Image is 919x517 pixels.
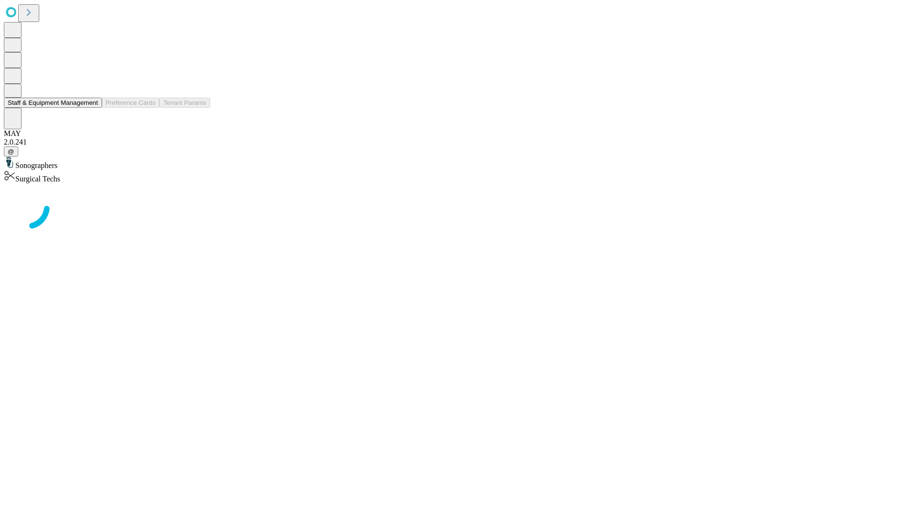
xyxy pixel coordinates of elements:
[102,98,159,108] button: Preference Cards
[8,148,14,155] span: @
[4,129,915,138] div: MAY
[4,146,18,157] button: @
[4,138,915,146] div: 2.0.241
[4,157,915,170] div: Sonographers
[159,98,210,108] button: Tenant Params
[4,98,102,108] button: Staff & Equipment Management
[4,170,915,183] div: Surgical Techs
